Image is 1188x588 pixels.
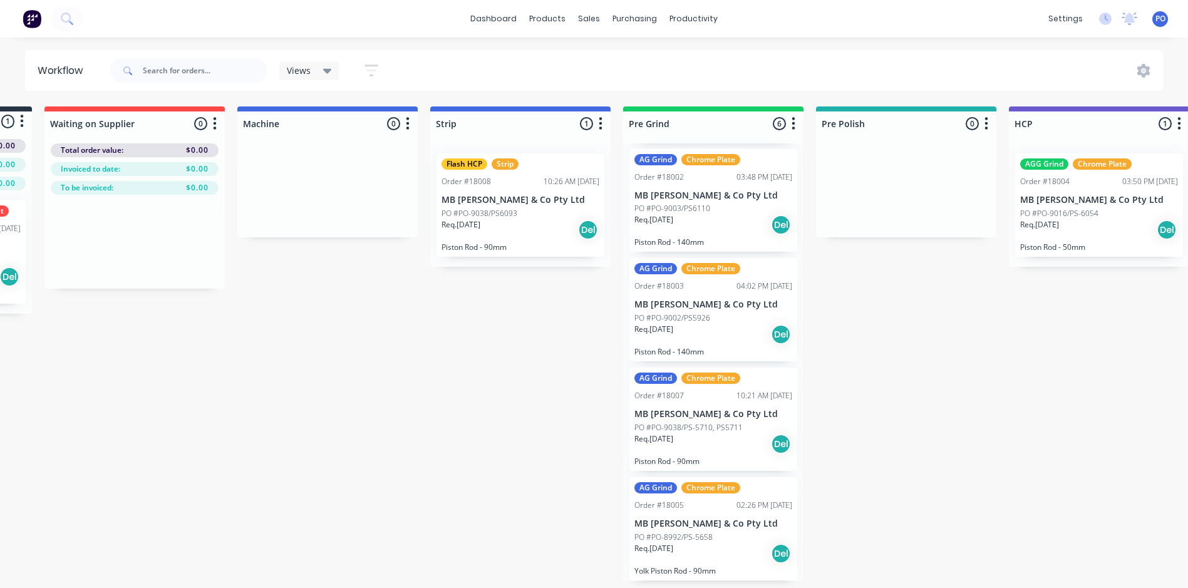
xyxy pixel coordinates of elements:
[572,9,606,28] div: sales
[442,195,599,205] p: MB [PERSON_NAME] & Co Pty Ltd
[634,324,673,335] p: Req. [DATE]
[38,63,89,78] div: Workflow
[186,145,209,156] span: $0.00
[61,182,113,193] span: To be invoiced:
[523,9,572,28] div: products
[287,64,311,77] span: Views
[634,566,792,575] p: Yolk Piston Rod - 90mm
[736,500,792,511] div: 02:26 PM [DATE]
[1020,242,1178,252] p: Piston Rod - 50mm
[61,145,123,156] span: Total order value:
[544,176,599,187] div: 10:26 AM [DATE]
[634,154,677,165] div: AG Grind
[1020,219,1059,230] p: Req. [DATE]
[736,281,792,292] div: 04:02 PM [DATE]
[634,172,684,183] div: Order #18002
[1020,195,1178,205] p: MB [PERSON_NAME] & Co Pty Ltd
[634,482,677,493] div: AG Grind
[186,182,209,193] span: $0.00
[681,373,740,384] div: Chrome Plate
[629,258,797,361] div: AG GrindChrome PlateOrder #1800304:02 PM [DATE]MB [PERSON_NAME] & Co Pty LtdPO #PO-9002/PS5926Req...
[681,154,740,165] div: Chrome Plate
[629,149,797,252] div: AG GrindChrome PlateOrder #1800203:48 PM [DATE]MB [PERSON_NAME] & Co Pty LtdPO #PO-9003/PS6110Req...
[442,242,599,252] p: Piston Rod - 90mm
[1020,158,1068,170] div: AGG Grind
[629,477,797,580] div: AG GrindChrome PlateOrder #1800502:26 PM [DATE]MB [PERSON_NAME] & Co Pty LtdPO #PO-8992/PS-5658Re...
[681,263,740,274] div: Chrome Plate
[634,422,743,433] p: PO #PO-9038/PS-5710, PS5711
[143,58,267,83] input: Search for orders...
[634,500,684,511] div: Order #18005
[771,434,791,454] div: Del
[634,214,673,225] p: Req. [DATE]
[771,324,791,344] div: Del
[1122,176,1178,187] div: 03:50 PM [DATE]
[771,544,791,564] div: Del
[634,203,710,214] p: PO #PO-9003/PS6110
[464,9,523,28] a: dashboard
[634,299,792,310] p: MB [PERSON_NAME] & Co Pty Ltd
[442,176,491,187] div: Order #18008
[634,237,792,247] p: Piston Rod - 140mm
[634,433,673,445] p: Req. [DATE]
[492,158,519,170] div: Strip
[634,347,792,356] p: Piston Rod - 140mm
[634,532,713,543] p: PO #PO-8992/PS-5658
[1073,158,1132,170] div: Chrome Plate
[663,9,724,28] div: productivity
[634,409,792,420] p: MB [PERSON_NAME] & Co Pty Ltd
[23,9,41,28] img: Factory
[771,215,791,235] div: Del
[186,163,209,175] span: $0.00
[442,158,487,170] div: Flash HCP
[634,263,677,274] div: AG Grind
[634,518,792,529] p: MB [PERSON_NAME] & Co Pty Ltd
[606,9,663,28] div: purchasing
[634,373,677,384] div: AG Grind
[1020,176,1070,187] div: Order #18004
[634,390,684,401] div: Order #18007
[442,219,480,230] p: Req. [DATE]
[736,172,792,183] div: 03:48 PM [DATE]
[442,208,517,219] p: PO #PO-9038/PS6093
[1155,13,1165,24] span: PO
[1157,220,1177,240] div: Del
[634,281,684,292] div: Order #18003
[1042,9,1089,28] div: settings
[61,163,120,175] span: Invoiced to date:
[634,312,710,324] p: PO #PO-9002/PS5926
[681,482,740,493] div: Chrome Plate
[736,390,792,401] div: 10:21 AM [DATE]
[578,220,598,240] div: Del
[634,543,673,554] p: Req. [DATE]
[634,190,792,201] p: MB [PERSON_NAME] & Co Pty Ltd
[1020,208,1098,219] p: PO #PO-9016/PS-6054
[1015,153,1183,257] div: AGG GrindChrome PlateOrder #1800403:50 PM [DATE]MB [PERSON_NAME] & Co Pty LtdPO #PO-9016/PS-6054R...
[629,368,797,471] div: AG GrindChrome PlateOrder #1800710:21 AM [DATE]MB [PERSON_NAME] & Co Pty LtdPO #PO-9038/PS-5710, ...
[634,456,792,466] p: Piston Rod - 90mm
[436,153,604,257] div: Flash HCPStripOrder #1800810:26 AM [DATE]MB [PERSON_NAME] & Co Pty LtdPO #PO-9038/PS6093Req.[DATE...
